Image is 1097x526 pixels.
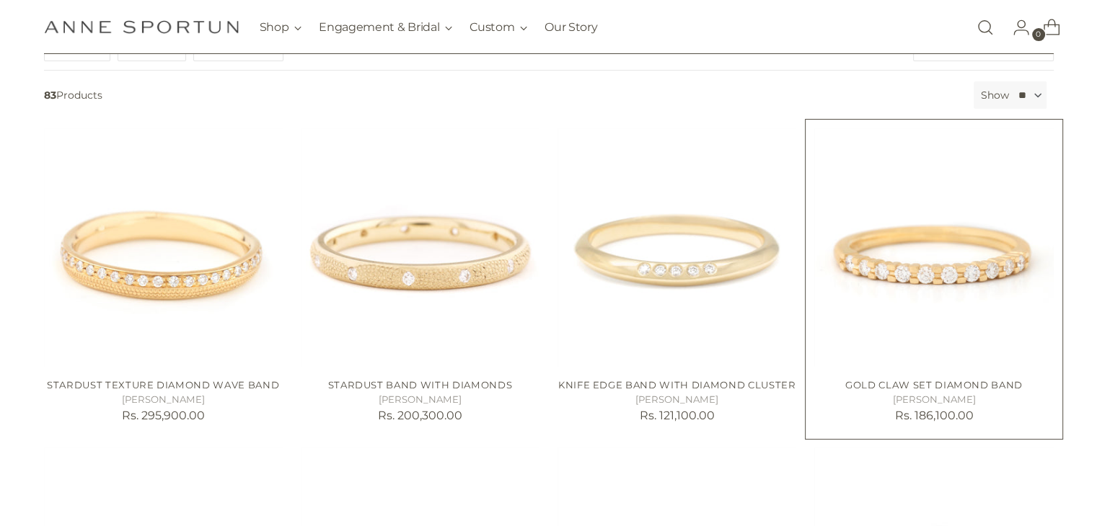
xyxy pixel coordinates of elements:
[319,12,452,43] button: Engagement & Bridal
[470,12,527,43] button: Custom
[301,128,539,367] a: Stardust Band with Diamonds
[981,88,1009,103] label: Show
[814,128,1053,367] a: Gold Claw Set Diamond Band
[558,379,796,391] a: Knife Edge Band with Diamond Cluster
[44,89,56,102] b: 83
[558,128,796,367] a: Knife Edge Band with Diamond Cluster
[1031,13,1060,42] a: Open cart modal
[38,81,969,109] span: Products
[640,409,715,422] span: Rs. 121,100.00
[122,409,205,422] span: Rs. 295,900.00
[47,379,279,391] a: Stardust Texture Diamond Wave Band
[260,12,302,43] button: Shop
[558,393,796,407] h5: [PERSON_NAME]
[44,128,283,367] img: Stardust Texture Wave Band - Anne Sportun Fine Jewellery
[894,409,973,422] span: Rs. 186,100.00
[1032,28,1045,41] span: 0
[545,12,597,43] a: Our Story
[1001,13,1030,42] a: Go to the account page
[301,128,539,367] img: Stardust Band with Diamonds - Anne Sportun Fine Jewellery
[44,20,239,34] a: Anne Sportun Fine Jewellery
[814,393,1053,407] h5: [PERSON_NAME]
[814,128,1053,367] img: Gold Claw Set Diamond Band - Anne Sportun Fine Jewellery
[845,379,1023,391] a: Gold Claw Set Diamond Band
[327,379,512,391] a: Stardust Band with Diamonds
[44,393,283,407] h5: [PERSON_NAME]
[301,393,539,407] h5: [PERSON_NAME]
[44,128,283,367] a: Stardust Texture Diamond Wave Band
[378,409,462,422] span: Rs. 200,300.00
[971,13,1000,42] a: Open search modal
